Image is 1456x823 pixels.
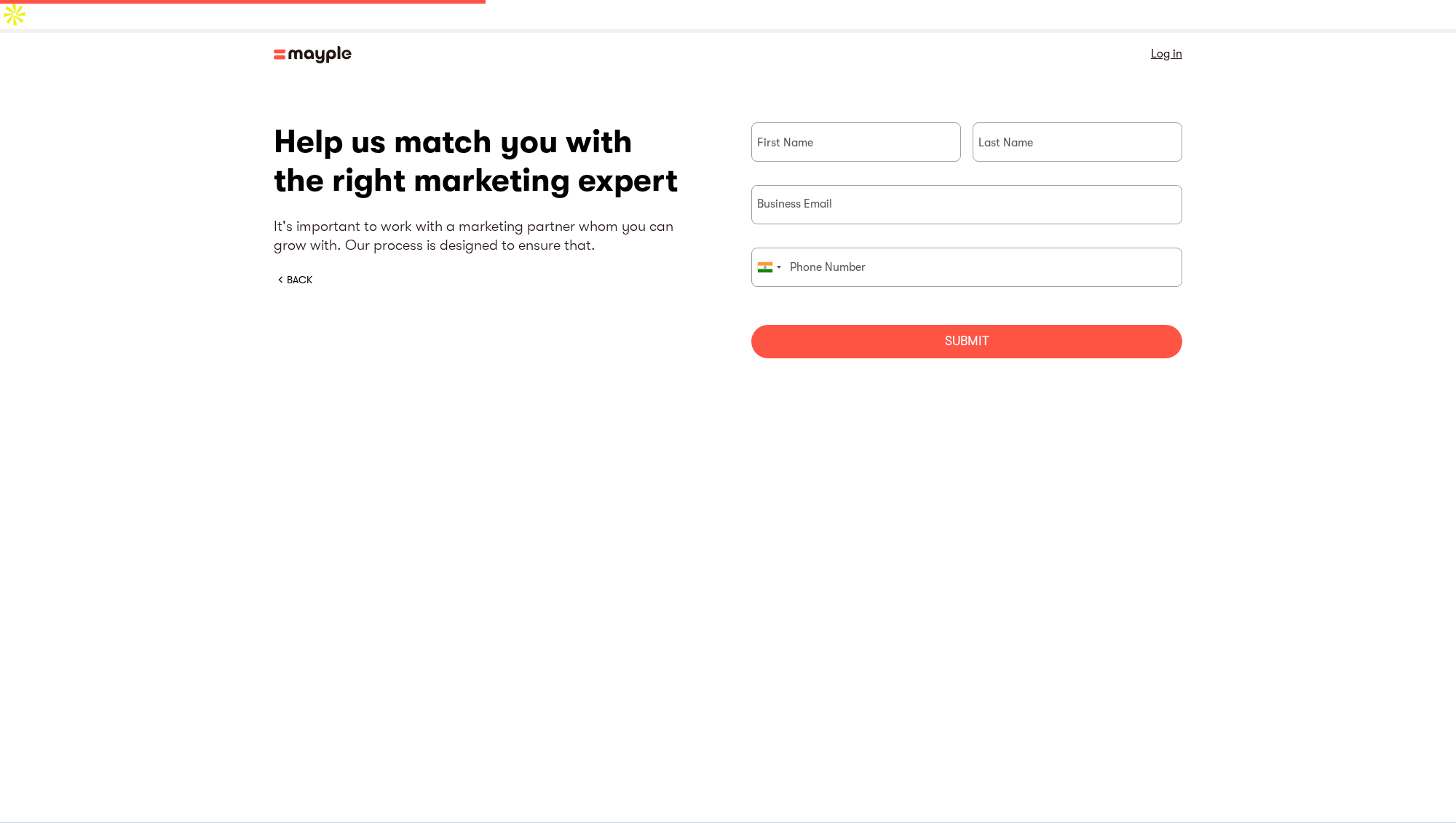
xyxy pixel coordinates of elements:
p: It's important to work with a marketing partner whom you can grow with. Our process is designed t... [274,217,705,255]
input: Phone Number [751,248,1182,287]
div: BACK [287,272,312,287]
h1: Help us match you with the right marketing expert [274,122,705,200]
form: briefForm [751,122,1182,358]
a: Log in [1151,44,1182,64]
div: India (भारत): +91 [752,248,786,286]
